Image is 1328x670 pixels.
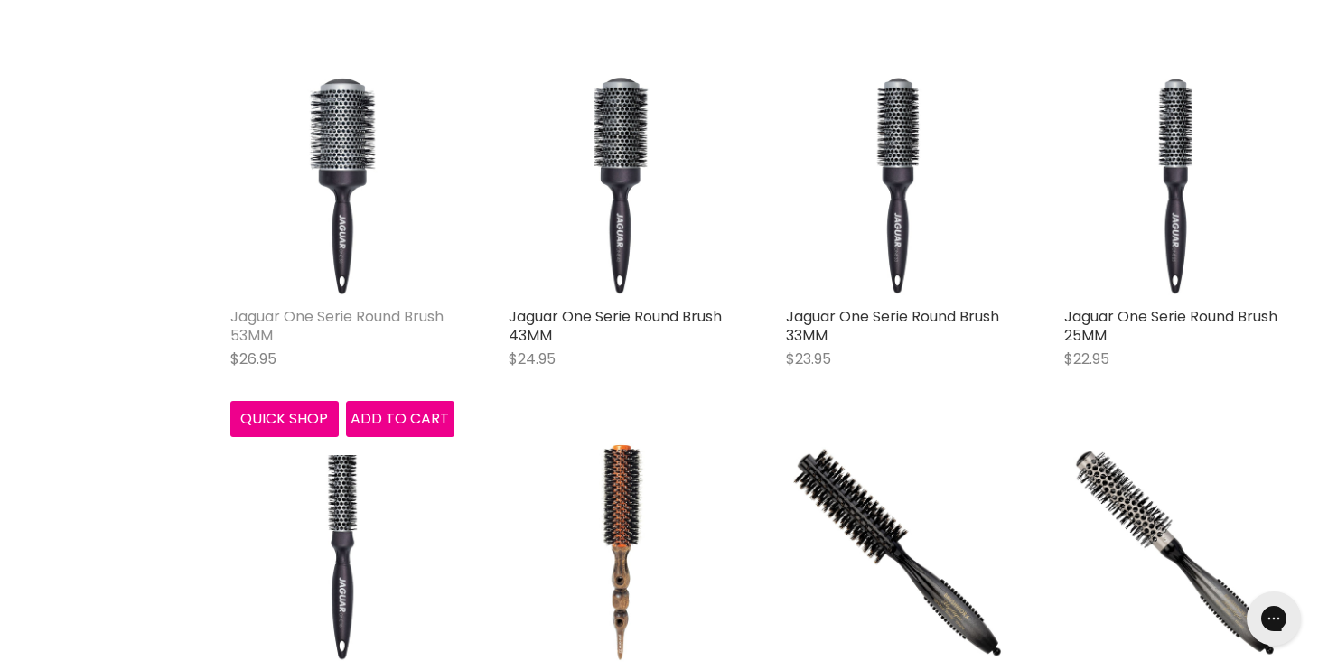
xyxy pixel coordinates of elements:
img: Jaguar One Serie Round Brush 43MM [509,75,733,299]
span: Add to cart [351,408,449,429]
span: $26.95 [230,349,276,369]
img: Jaguar One Serie Round Brush 25MM [1064,75,1288,299]
iframe: Gorgias live chat messenger [1238,585,1310,652]
img: Brushworx Mystique Hot Tube Brushes [1064,441,1288,665]
a: Jaguar One Serie Round Brush 43MM [509,306,722,346]
span: $22.95 [1064,349,1109,369]
button: Add to cart [346,401,454,437]
img: Brushworx Mystique Radical Boar Bristle Brushes [786,441,1010,665]
a: Jaguar One Serie Round Brush 25MM [1064,306,1277,346]
button: Quick shop [230,401,339,437]
a: Jaguar One Serie Round Brush 33MM [786,306,999,346]
img: Jaguar One Serie Round Brush 16MM [230,441,454,665]
img: Pro-One Aerostyle Professional Brush [509,441,733,665]
span: $24.95 [509,349,556,369]
img: Jaguar One Serie Round Brush 53MM [230,75,454,299]
a: Jaguar One Serie Round Brush 53MM [230,306,444,346]
span: $23.95 [786,349,831,369]
img: Jaguar One Serie Round Brush 33MM [786,75,1010,299]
